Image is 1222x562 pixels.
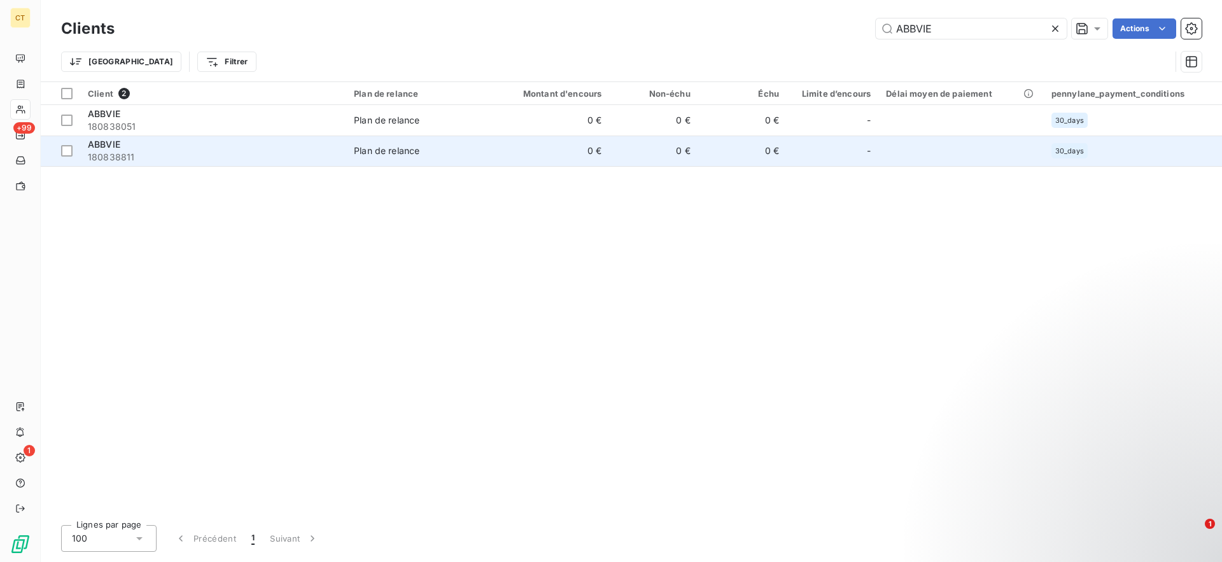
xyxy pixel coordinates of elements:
h3: Clients [61,17,115,40]
span: 1 [1205,519,1215,529]
td: 0 € [698,136,787,166]
button: Suivant [262,525,327,552]
td: 0 € [698,105,787,136]
span: Client [88,88,113,99]
span: +99 [13,122,35,134]
span: 2 [118,88,130,99]
iframe: Intercom live chat [1179,519,1209,549]
span: - [867,144,871,157]
div: Montant d'encours [498,88,602,99]
button: [GEOGRAPHIC_DATA] [61,52,181,72]
span: ABBVIE [88,108,120,119]
span: - [867,114,871,127]
button: 1 [244,525,262,552]
div: Plan de relance [354,144,419,157]
span: ABBVIE [88,139,120,150]
span: 1 [24,445,35,456]
span: 30_days [1055,147,1084,155]
div: Plan de relance [354,88,482,99]
input: Rechercher [876,18,1067,39]
td: 0 € [609,136,698,166]
iframe: Intercom notifications message [967,439,1222,528]
td: 0 € [491,136,610,166]
div: Échu [706,88,779,99]
div: Plan de relance [354,114,419,127]
div: pennylane_payment_conditions [1051,88,1214,99]
div: CT [10,8,31,28]
span: 180838051 [88,120,339,133]
button: Filtrer [197,52,256,72]
td: 0 € [609,105,698,136]
button: Actions [1113,18,1176,39]
button: Précédent [167,525,244,552]
span: 30_days [1055,116,1084,124]
span: 100 [72,532,87,545]
div: Non-échu [617,88,690,99]
div: Limite d’encours [794,88,871,99]
td: 0 € [491,105,610,136]
span: 180838811 [88,151,339,164]
div: Délai moyen de paiement [886,88,1036,99]
span: 1 [251,532,255,545]
img: Logo LeanPay [10,534,31,554]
